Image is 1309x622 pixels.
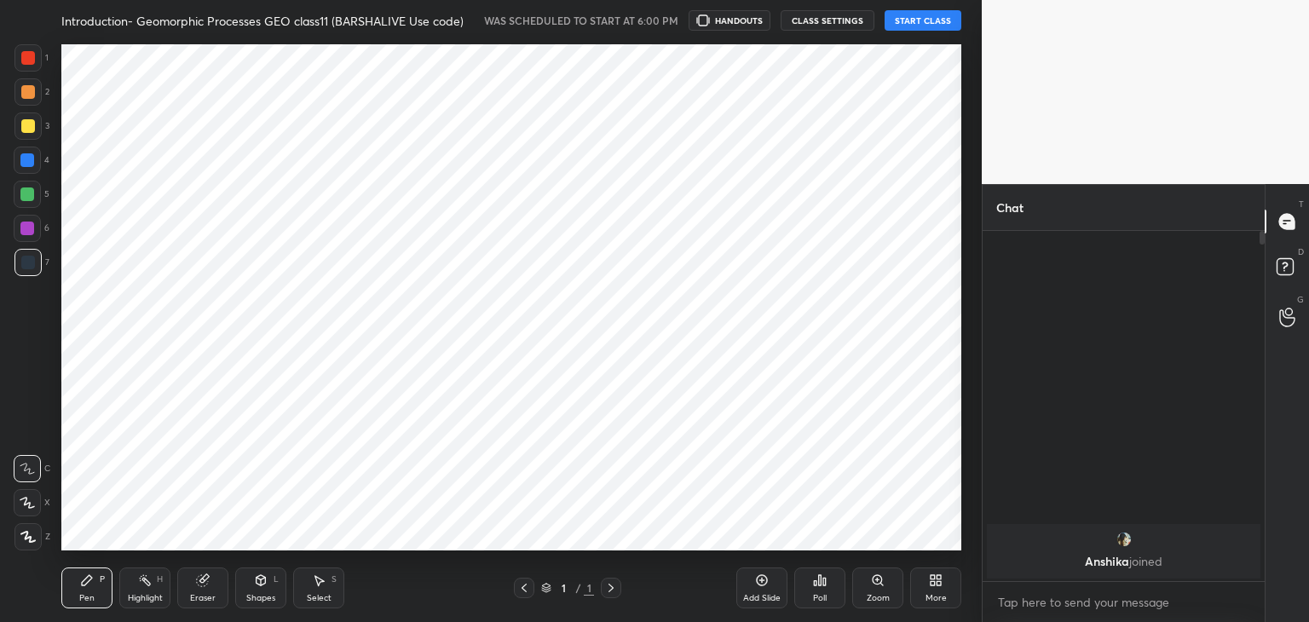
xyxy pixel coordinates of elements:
[575,583,580,593] div: /
[14,523,50,550] div: Z
[246,594,275,602] div: Shapes
[79,594,95,602] div: Pen
[983,521,1265,582] div: grid
[689,10,770,31] button: HANDOUTS
[484,13,678,28] h5: WAS SCHEDULED TO START AT 6:00 PM
[1298,245,1304,258] p: D
[1129,553,1162,569] span: joined
[307,594,332,602] div: Select
[14,147,49,174] div: 4
[926,594,947,602] div: More
[14,44,49,72] div: 1
[14,249,49,276] div: 7
[128,594,163,602] div: Highlight
[14,215,49,242] div: 6
[100,575,105,584] div: P
[584,580,594,596] div: 1
[61,13,464,29] h4: Introduction- Geomorphic Processes GEO class11 (BARSHALIVE Use code)
[14,112,49,140] div: 3
[332,575,337,584] div: S
[274,575,279,584] div: L
[867,594,890,602] div: Zoom
[14,78,49,106] div: 2
[983,185,1037,230] p: Chat
[885,10,961,31] button: START CLASS
[555,583,572,593] div: 1
[157,575,163,584] div: H
[813,594,827,602] div: Poll
[1116,531,1133,548] img: 705f739bba71449bb2196bcb5ce5af4a.jpg
[14,489,50,516] div: X
[997,555,1250,568] p: Anshika
[190,594,216,602] div: Eraser
[14,455,50,482] div: C
[743,594,781,602] div: Add Slide
[1299,198,1304,210] p: T
[781,10,874,31] button: CLASS SETTINGS
[14,181,49,208] div: 5
[1297,293,1304,306] p: G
